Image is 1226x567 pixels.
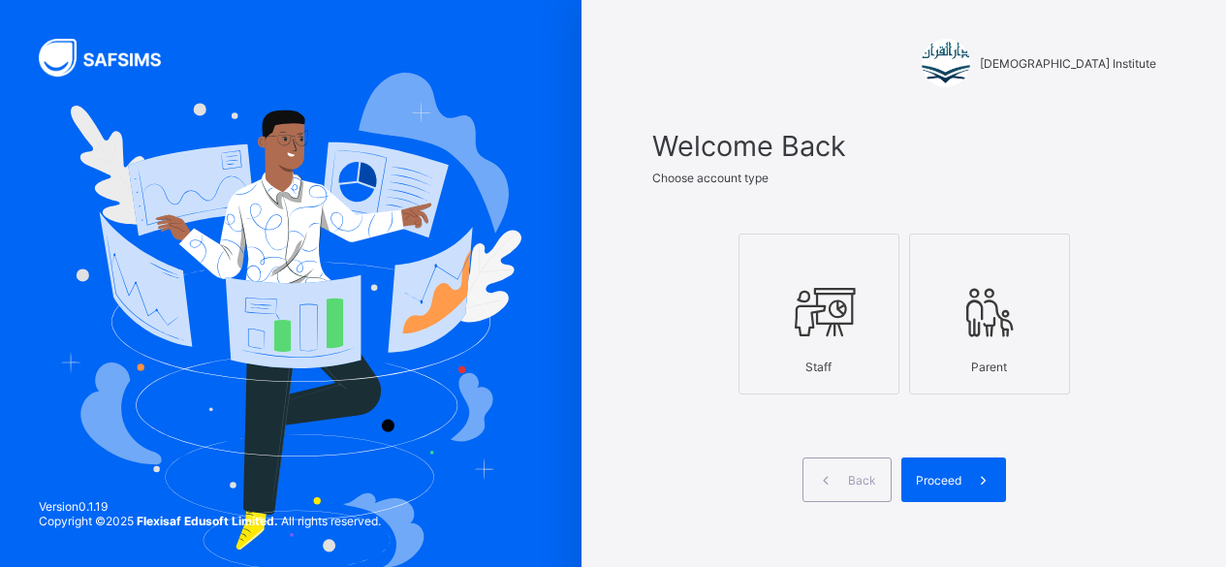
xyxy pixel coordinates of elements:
[916,473,961,488] span: Proceed
[39,39,184,77] img: SAFSIMS Logo
[39,499,381,514] span: Version 0.1.19
[137,514,278,528] strong: Flexisaf Edusoft Limited.
[652,171,769,185] span: Choose account type
[39,514,381,528] span: Copyright © 2025 All rights reserved.
[920,350,1059,384] div: Parent
[652,129,1156,163] span: Welcome Back
[749,350,889,384] div: Staff
[980,56,1156,71] span: [DEMOGRAPHIC_DATA] Institute
[848,473,876,488] span: Back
